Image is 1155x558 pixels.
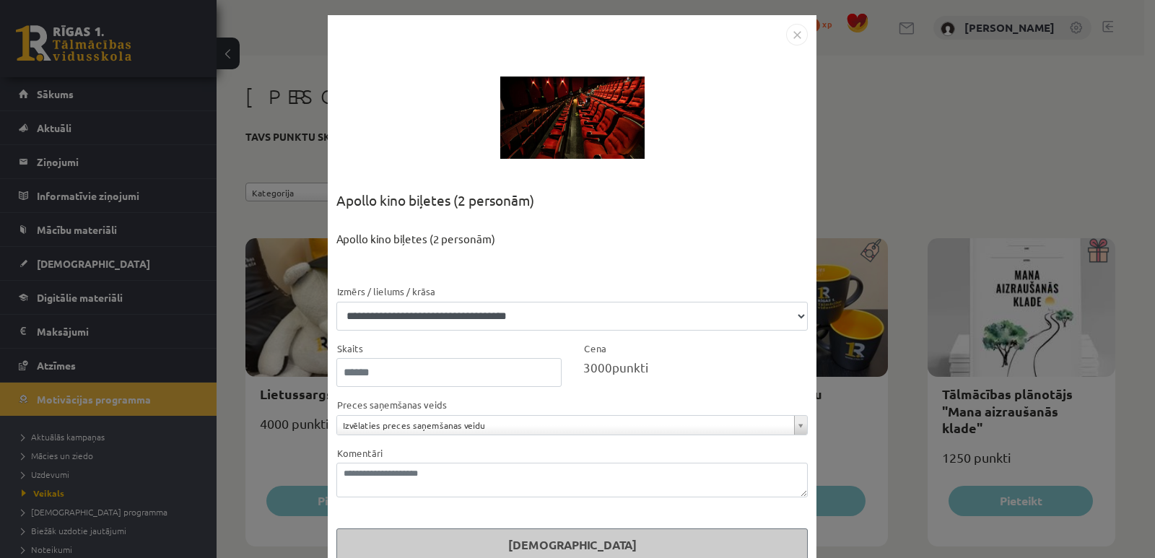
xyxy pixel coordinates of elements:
[583,358,808,377] div: punkti
[336,398,447,412] label: Preces saņemšanas veids
[583,359,612,375] span: 3000
[786,24,808,45] img: motivation-modal-close-c4c6120e38224f4335eb81b515c8231475e344d61debffcd306e703161bf1fac.png
[336,341,363,356] label: Skaits
[786,26,808,40] a: Close
[343,416,788,435] span: Izvēlaties preces saņemšanas veidu
[583,341,606,356] label: Cena
[336,231,808,284] div: Apollo kino biļetes (2 personām)
[337,416,807,435] a: Izvēlaties preces saņemšanas veidu
[336,190,808,231] div: Apollo kino biļetes (2 personām)
[336,284,435,299] label: Izmērs / lielums / krāsa
[336,446,383,461] label: Komentāri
